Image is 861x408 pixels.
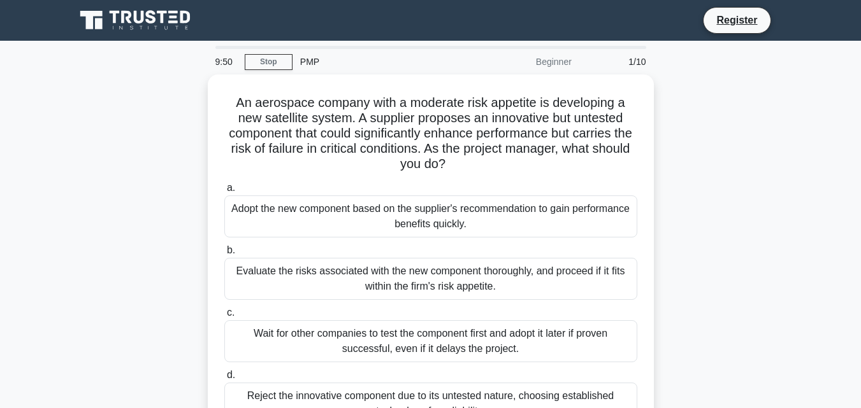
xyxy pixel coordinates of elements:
[227,369,235,380] span: d.
[293,49,468,74] div: PMP
[227,182,235,193] span: a.
[223,95,639,172] h5: An aerospace company with a moderate risk appetite is developing a new satellite system. A suppli...
[224,320,637,362] div: Wait for other companies to test the component first and adopt it later if proven successful, eve...
[224,258,637,300] div: Evaluate the risks associated with the new component thoroughly, and proceed if it fits within th...
[709,12,765,28] a: Register
[579,49,654,74] div: 1/10
[468,49,579,74] div: Beginner
[245,54,293,70] a: Stop
[224,195,637,237] div: Adopt the new component based on the supplier's recommendation to gain performance benefits quickly.
[208,49,245,74] div: 9:50
[227,244,235,255] span: b.
[227,307,235,318] span: c.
